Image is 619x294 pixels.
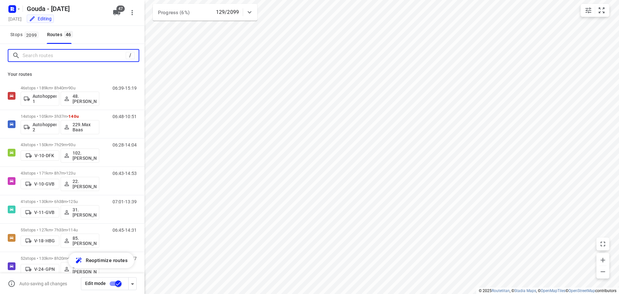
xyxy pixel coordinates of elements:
span: • [67,199,68,204]
p: 20.[PERSON_NAME] [73,264,96,274]
button: V-10-GVB [21,179,59,189]
span: 90u [68,86,75,90]
span: 46 [64,31,73,37]
button: 22.[PERSON_NAME] [61,177,99,191]
p: V-18-HBG [34,238,55,243]
span: • [67,86,68,90]
p: 14 stops • 105km • 3h37m [21,114,99,119]
p: 48.[PERSON_NAME] [73,94,96,104]
button: 85.[PERSON_NAME] [61,234,99,248]
p: V-11-GVB [34,210,54,215]
button: Autohopper 1 [21,92,59,106]
button: 20.[PERSON_NAME] [61,262,99,276]
button: V-18-HBG [21,236,59,246]
p: 06:28-14:04 [113,142,137,147]
button: V-24-GPN [21,264,59,274]
div: Driver app settings [129,279,136,288]
span: • [65,171,66,176]
div: Routes [47,31,75,39]
span: 47 [116,5,125,12]
span: • [67,142,68,147]
p: Autohopper 2 [33,122,56,132]
div: You are currently in edit mode. [29,15,52,22]
button: 47 [110,6,123,19]
p: 129/2099 [216,8,239,16]
p: 41 stops • 130km • 6h38m [21,199,99,204]
p: 43 stops • 171km • 8h7m [21,171,99,176]
button: Fit zoom [595,4,608,17]
span: 125u [68,199,78,204]
p: 55 stops • 127km • 7h33m [21,228,99,232]
span: 99u [68,256,75,261]
span: • [67,114,68,119]
p: 52 stops • 133km • 8h20m [21,256,99,261]
h5: Project date [6,15,24,23]
p: 06:43-14:53 [113,171,137,176]
span: 2099 [25,32,39,38]
button: Autohopper 2 [21,120,59,134]
p: V-10-GVB [34,181,54,187]
span: • [67,228,68,232]
p: 43 stops • 150km • 7h29m [21,142,99,147]
p: 31.[PERSON_NAME] [73,207,96,218]
p: V-10-DFK [34,153,54,158]
p: 06:48-10:51 [113,114,137,119]
p: 06:45-14:31 [113,228,137,233]
button: V-10-DFK [21,150,59,161]
a: Routetitan [492,289,510,293]
span: 140u [68,114,79,119]
button: Reoptimize routes [68,253,134,268]
p: 229.Max Baas [73,122,96,132]
p: 22.[PERSON_NAME] [73,179,96,189]
button: 102.[PERSON_NAME] [61,148,99,163]
p: 102.[PERSON_NAME] [73,150,96,161]
div: small contained button group [581,4,609,17]
h5: Rename [24,4,108,14]
button: More [126,6,139,19]
p: Your routes [8,71,137,78]
p: Auto-saving all changes [19,281,67,286]
a: OpenMapTiles [541,289,565,293]
span: Stops [10,31,41,39]
span: 93u [68,142,75,147]
span: Edit mode [85,281,106,286]
p: Autohopper 1 [33,94,56,104]
span: Progress (6%) [158,10,190,15]
button: V-11-GVB [21,207,59,218]
span: 123u [66,171,75,176]
p: 07:01-13:39 [113,199,137,204]
div: Progress (6%)129/2099 [153,4,257,21]
a: OpenStreetMap [568,289,595,293]
span: Reoptimize routes [86,256,128,265]
a: Stadia Maps [514,289,536,293]
p: 06:39-15:19 [113,86,137,91]
button: Map settings [582,4,595,17]
button: 31.[PERSON_NAME] [61,205,99,219]
input: Search routes [23,51,126,61]
li: © 2025 , © , © © contributors [479,289,616,293]
div: / [126,52,135,59]
span: 114u [68,228,78,232]
p: V-24-GPN [34,267,55,272]
span: • [67,256,68,261]
button: 48.[PERSON_NAME] [61,92,99,106]
p: 46 stops • 189km • 8h40m [21,86,99,90]
p: 85.[PERSON_NAME] [73,236,96,246]
button: 229.Max Baas [61,120,99,134]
